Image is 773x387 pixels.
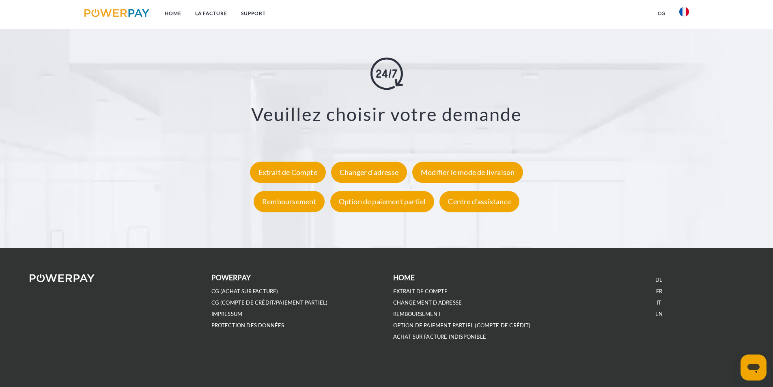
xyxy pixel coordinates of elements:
[254,191,325,212] div: Remboursement
[656,288,662,295] a: FR
[331,162,407,183] div: Changer d'adresse
[158,6,188,21] a: Home
[393,288,448,295] a: EXTRAIT DE COMPTE
[30,274,95,282] img: logo-powerpay-white.svg
[234,6,273,21] a: Support
[655,277,663,283] a: DE
[393,299,462,306] a: Changement d'adresse
[252,197,327,206] a: Remboursement
[370,57,403,90] img: online-shopping.svg
[328,197,437,206] a: Option de paiement partiel
[741,355,767,381] iframe: Bouton de lancement de la fenêtre de messagerie
[393,333,486,340] a: ACHAT SUR FACTURE INDISPONIBLE
[211,299,328,306] a: CG (Compte de crédit/paiement partiel)
[248,168,328,177] a: Extrait de Compte
[250,162,326,183] div: Extrait de Compte
[188,6,234,21] a: LA FACTURE
[330,191,435,212] div: Option de paiement partiel
[393,322,531,329] a: OPTION DE PAIEMENT PARTIEL (Compte de crédit)
[211,288,278,295] a: CG (achat sur facture)
[393,273,415,282] b: Home
[84,9,150,17] img: logo-powerpay.svg
[651,6,672,21] a: CG
[657,299,661,306] a: IT
[329,168,409,177] a: Changer d'adresse
[439,191,519,212] div: Centre d'assistance
[211,311,243,318] a: IMPRESSUM
[679,7,689,17] img: fr
[211,322,284,329] a: PROTECTION DES DONNÉES
[437,197,521,206] a: Centre d'assistance
[412,162,523,183] div: Modifier le mode de livraison
[655,311,663,318] a: EN
[49,103,724,125] h3: Veuillez choisir votre demande
[211,273,251,282] b: POWERPAY
[410,168,525,177] a: Modifier le mode de livraison
[393,311,441,318] a: REMBOURSEMENT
